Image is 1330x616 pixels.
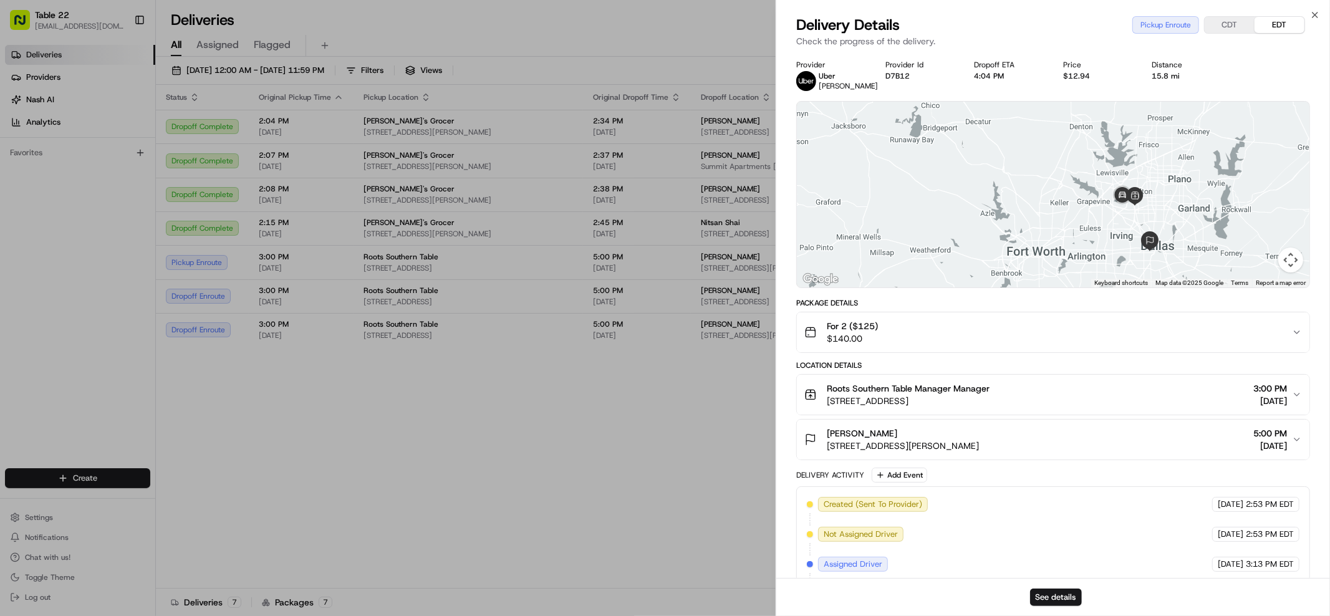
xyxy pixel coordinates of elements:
[827,332,878,345] span: $140.00
[12,280,22,290] div: 📗
[25,194,35,204] img: 1736555255976-a54dd68f-1ca7-489b-9aae-adbdc363a1c4
[827,320,878,332] span: For 2 ($125)
[110,227,136,237] span: [DATE]
[39,227,101,237] span: [PERSON_NAME]
[800,271,841,287] a: Open this area in Google Maps (opens a new window)
[1218,559,1243,570] span: [DATE]
[827,440,979,452] span: [STREET_ADDRESS][PERSON_NAME]
[1218,529,1243,540] span: [DATE]
[12,50,227,70] p: Welcome 👋
[1152,71,1222,81] div: 15.8 mi
[12,181,32,201] img: Masood Aslam
[796,360,1310,370] div: Location Details
[118,279,200,291] span: API Documentation
[796,298,1310,308] div: Package Details
[1155,279,1223,286] span: Map data ©2025 Google
[25,228,35,238] img: 1736555255976-a54dd68f-1ca7-489b-9aae-adbdc363a1c4
[193,160,227,175] button: See all
[1246,529,1294,540] span: 2:53 PM EDT
[885,71,910,81] button: D7B12
[1094,279,1148,287] button: Keyboard shortcuts
[32,80,206,94] input: Clear
[975,71,1044,81] div: 4:04 PM
[796,15,900,35] span: Delivery Details
[1231,279,1248,286] a: Terms (opens in new tab)
[1256,279,1306,286] a: Report a map error
[1278,248,1303,272] button: Map camera controls
[56,132,171,142] div: We're available if you need us!
[1253,382,1287,395] span: 3:00 PM
[885,60,955,70] div: Provider Id
[797,312,1309,352] button: For 2 ($125)$140.00
[824,529,898,540] span: Not Assigned Driver
[796,60,865,70] div: Provider
[1255,17,1304,33] button: EDT
[124,309,151,319] span: Pylon
[1253,440,1287,452] span: [DATE]
[12,215,32,235] img: Angelique Valdez
[12,119,35,142] img: 1736555255976-a54dd68f-1ca7-489b-9aae-adbdc363a1c4
[797,375,1309,415] button: Roots Southern Table Manager Manager[STREET_ADDRESS]3:00 PM[DATE]
[1253,427,1287,440] span: 5:00 PM
[819,81,878,91] span: [PERSON_NAME]
[827,427,897,440] span: [PERSON_NAME]
[1205,17,1255,33] button: CDT
[1246,499,1294,510] span: 2:53 PM EDT
[1218,499,1243,510] span: [DATE]
[797,420,1309,460] button: [PERSON_NAME][STREET_ADDRESS][PERSON_NAME]5:00 PM[DATE]
[872,468,927,483] button: Add Event
[1246,559,1294,570] span: 3:13 PM EDT
[104,227,108,237] span: •
[56,119,205,132] div: Start new chat
[1253,395,1287,407] span: [DATE]
[104,193,108,203] span: •
[796,35,1310,47] p: Check the progress of the delivery.
[88,309,151,319] a: Powered byPylon
[800,271,841,287] img: Google
[7,274,100,296] a: 📗Knowledge Base
[1063,71,1132,81] div: $12.94
[39,193,101,203] span: [PERSON_NAME]
[827,382,990,395] span: Roots Southern Table Manager Manager
[1152,60,1222,70] div: Distance
[12,162,84,172] div: Past conversations
[824,559,882,570] span: Assigned Driver
[827,395,990,407] span: [STREET_ADDRESS]
[796,71,816,91] img: uber-new-logo.jpeg
[819,71,836,81] span: Uber
[105,280,115,290] div: 💻
[1063,60,1132,70] div: Price
[110,193,136,203] span: [DATE]
[100,274,205,296] a: 💻API Documentation
[796,470,864,480] div: Delivery Activity
[824,499,922,510] span: Created (Sent To Provider)
[975,60,1044,70] div: Dropoff ETA
[1030,589,1082,606] button: See details
[25,279,95,291] span: Knowledge Base
[12,12,37,37] img: Nash
[26,119,49,142] img: 9188753566659_6852d8bf1fb38e338040_72.png
[212,123,227,138] button: Start new chat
